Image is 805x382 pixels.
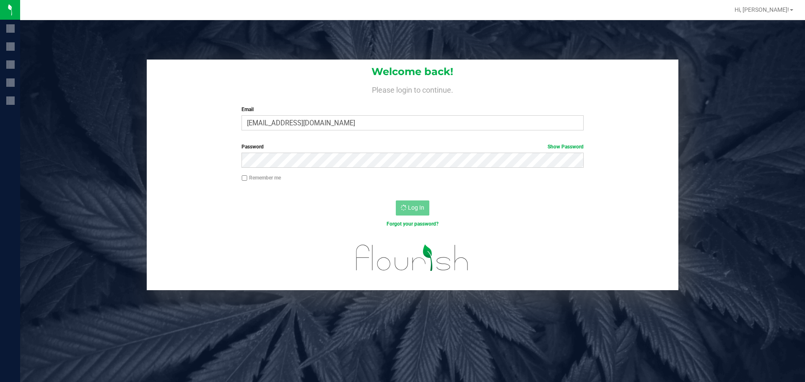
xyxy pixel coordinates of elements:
[147,84,678,94] h4: Please login to continue.
[548,144,584,150] a: Show Password
[147,66,678,77] h1: Welcome back!
[241,144,264,150] span: Password
[735,6,789,13] span: Hi, [PERSON_NAME]!
[241,106,583,113] label: Email
[241,174,281,182] label: Remember me
[396,200,429,216] button: Log In
[241,175,247,181] input: Remember me
[346,236,479,279] img: flourish_logo.svg
[408,204,424,211] span: Log In
[387,221,439,227] a: Forgot your password?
